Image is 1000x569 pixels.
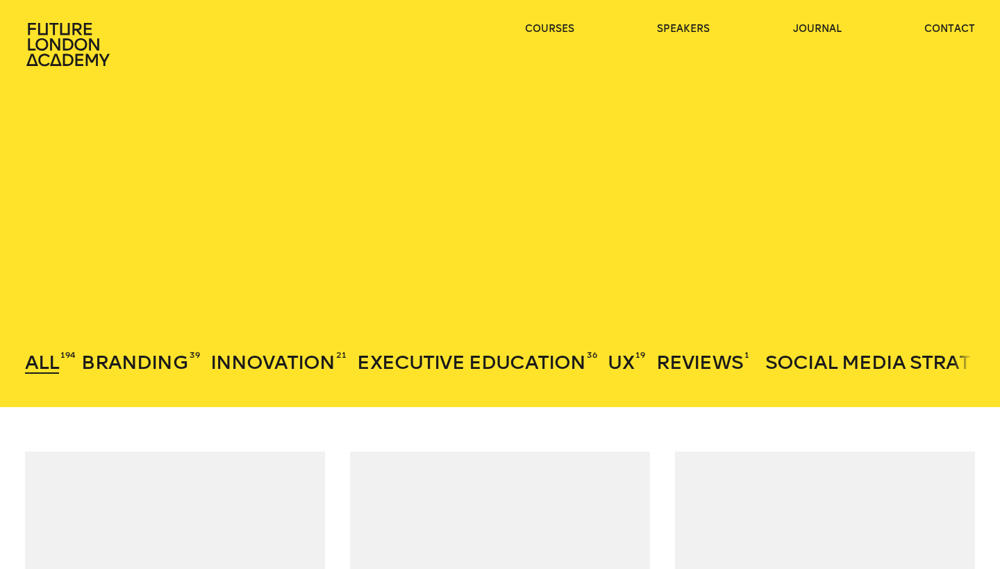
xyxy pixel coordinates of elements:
[656,351,743,374] span: Reviews
[635,349,645,361] sup: 19
[81,351,187,374] span: Branding
[210,351,335,374] span: Innovation
[336,349,347,361] sup: 21
[525,22,574,36] a: courses
[60,349,76,361] sup: 194
[657,22,710,36] a: speakers
[744,349,749,361] sup: 1
[924,22,975,36] a: contact
[357,351,585,374] span: Executive Education
[25,351,59,374] span: All
[587,349,597,361] sup: 36
[190,349,200,361] sup: 39
[608,351,633,374] span: UX
[793,22,842,36] a: journal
